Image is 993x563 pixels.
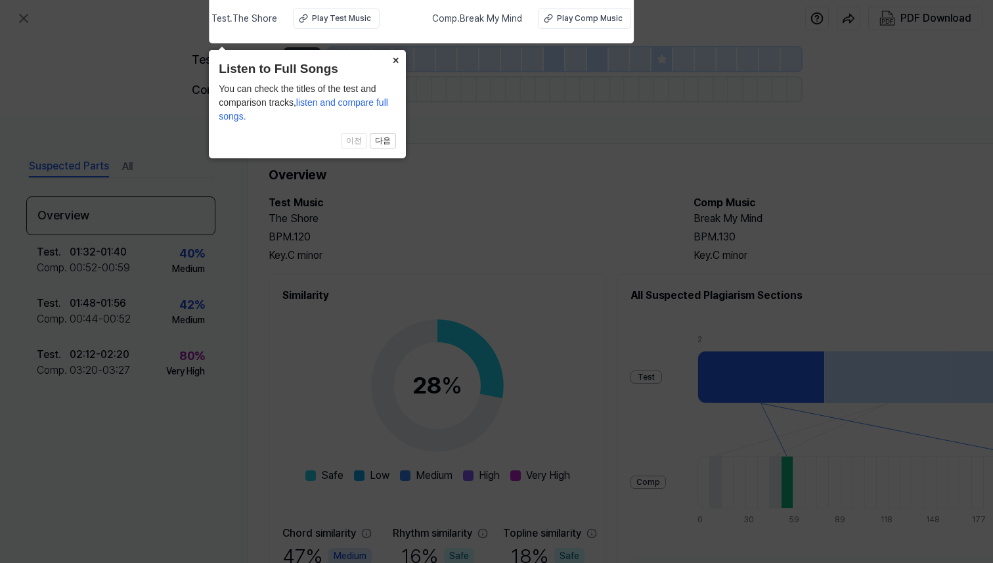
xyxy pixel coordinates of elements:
[557,12,623,24] div: Play Comp Music
[219,82,396,124] div: You can check the titles of the test and comparison tracks,
[432,12,522,26] span: Comp . Break My Mind
[219,60,396,79] header: Listen to Full Songs
[312,12,371,24] div: Play Test Music
[293,8,380,29] button: Play Test Music
[370,133,396,149] button: 다음
[211,12,277,26] span: Test . The Shore
[538,8,631,29] button: Play Comp Music
[219,97,388,122] span: listen and compare full songs.
[385,50,406,68] button: Close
